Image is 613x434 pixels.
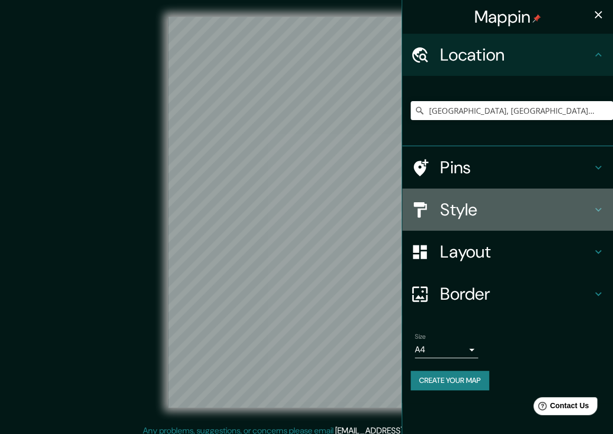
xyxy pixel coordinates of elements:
[402,273,613,315] div: Border
[402,146,613,189] div: Pins
[411,101,613,120] input: Pick your city or area
[402,231,613,273] div: Layout
[168,17,445,408] canvas: Map
[402,34,613,76] div: Location
[402,189,613,231] div: Style
[474,6,541,27] h4: Mappin
[440,241,592,262] h4: Layout
[440,157,592,178] h4: Pins
[411,371,489,390] button: Create your map
[440,44,592,65] h4: Location
[519,393,601,422] iframe: Help widget launcher
[415,341,478,358] div: A4
[440,199,592,220] h4: Style
[415,332,426,341] label: Size
[532,14,541,23] img: pin-icon.png
[440,283,592,304] h4: Border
